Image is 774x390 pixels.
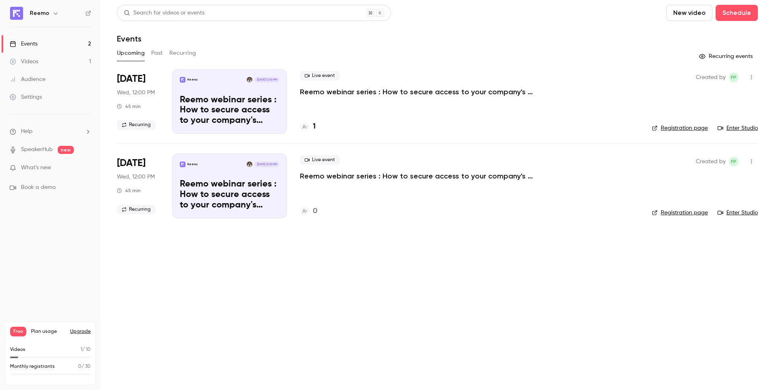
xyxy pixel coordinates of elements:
[70,328,91,335] button: Upgrade
[729,73,739,82] span: Florent Paret
[21,127,33,136] span: Help
[10,58,38,66] div: Videos
[31,328,65,335] span: Plan usage
[180,179,279,210] p: Reemo webinar series : How to secure access to your company's resources?
[313,121,316,132] h4: 1
[247,162,252,167] img: Alexandre Henneuse
[117,187,141,194] div: 45 min
[117,34,141,44] h1: Events
[300,87,542,97] a: Reemo webinar series : How to secure access to your company's resources?
[696,73,726,82] span: Created by
[254,162,279,167] span: [DATE] 12:00 PM
[117,73,146,85] span: [DATE]
[300,171,542,181] a: Reemo webinar series : How to secure access to your company's resources?
[180,77,185,83] img: Reemo webinar series : How to secure access to your company's resources?
[180,162,185,167] img: Reemo webinar series : How to secure access to your company's resources?
[78,363,91,370] p: / 30
[10,346,25,353] p: Videos
[21,145,53,154] a: SpeakerHub
[300,155,340,165] span: Live event
[117,154,159,218] div: Dec 3 Wed, 12:00 PM (Europe/Paris)
[21,183,56,192] span: Book a demo
[10,127,91,136] li: help-dropdown-opener
[81,347,82,352] span: 1
[172,154,287,218] a: Reemo webinar series : How to secure access to your company's resources?ReemoAlexandre Henneuse[D...
[729,157,739,166] span: Florent Paret
[172,69,287,134] a: Reemo webinar series : How to secure access to your company's resources?ReemoAlexandre Henneuse[D...
[187,162,198,166] p: Reemo
[81,346,91,353] p: / 10
[21,164,51,172] span: What's new
[652,209,708,217] a: Registration page
[10,7,23,20] img: Reemo
[10,40,37,48] div: Events
[313,206,317,217] h4: 0
[300,121,316,132] a: 1
[652,124,708,132] a: Registration page
[117,157,146,170] span: [DATE]
[180,95,279,126] p: Reemo webinar series : How to secure access to your company's resources?
[10,75,46,83] div: Audience
[117,69,159,134] div: Nov 5 Wed, 12:00 PM (Europe/Paris)
[731,157,737,166] span: FP
[10,93,42,101] div: Settings
[117,205,156,214] span: Recurring
[81,164,91,172] iframe: Noticeable Trigger
[117,120,156,130] span: Recurring
[78,364,81,369] span: 0
[300,71,340,81] span: Live event
[10,327,26,336] span: Free
[117,47,145,60] button: Upcoming
[169,47,196,60] button: Recurring
[117,173,155,181] span: Wed, 12:00 PM
[187,78,198,82] p: Reemo
[718,124,758,132] a: Enter Studio
[117,89,155,97] span: Wed, 12:00 PM
[716,5,758,21] button: Schedule
[696,157,726,166] span: Created by
[300,206,317,217] a: 0
[254,77,279,83] span: [DATE] 12:00 PM
[695,50,758,63] button: Recurring events
[124,9,204,17] div: Search for videos or events
[58,146,74,154] span: new
[151,47,163,60] button: Past
[117,103,141,110] div: 45 min
[30,9,49,17] h6: Reemo
[718,209,758,217] a: Enter Studio
[666,5,712,21] button: New video
[731,73,737,82] span: FP
[10,363,55,370] p: Monthly registrants
[247,77,252,83] img: Alexandre Henneuse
